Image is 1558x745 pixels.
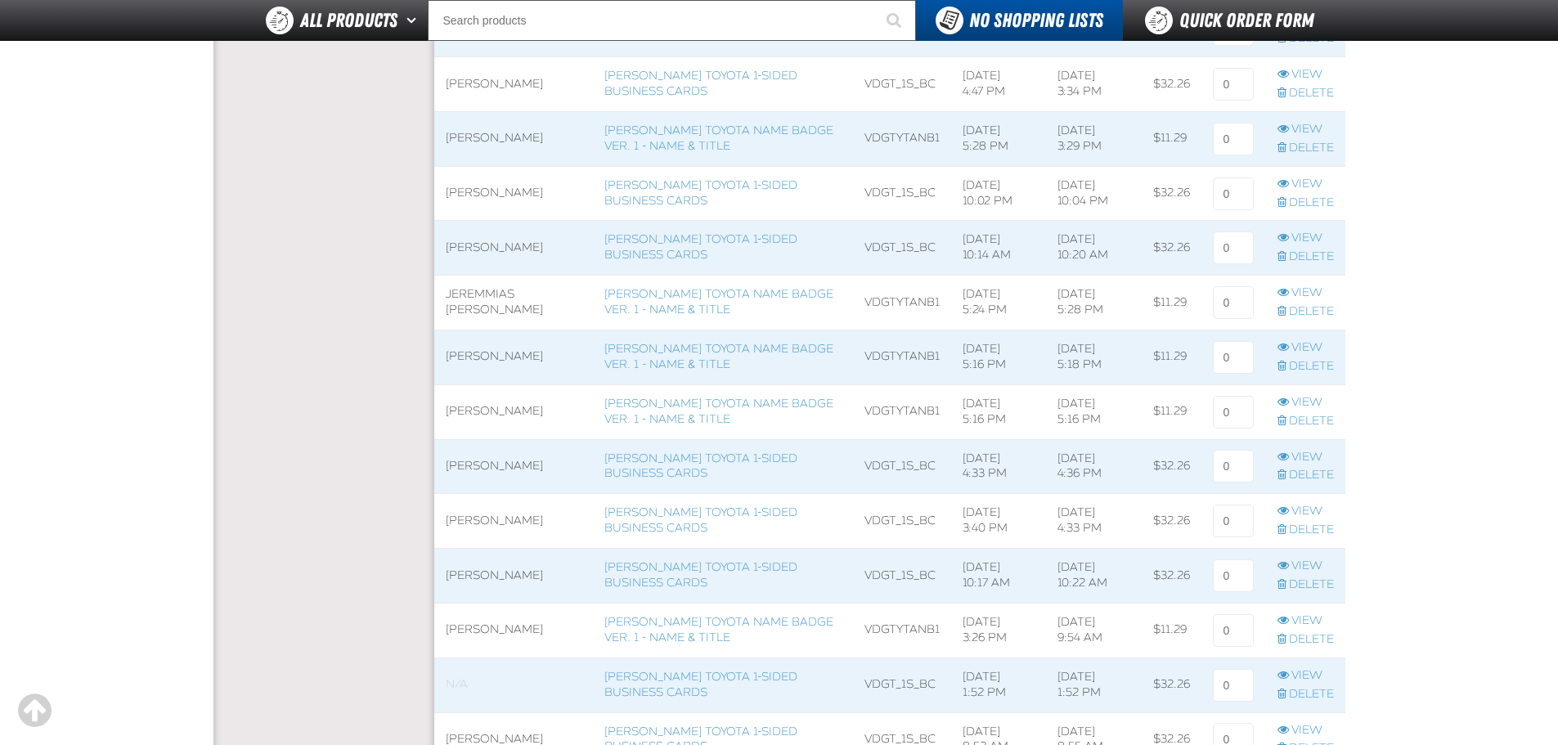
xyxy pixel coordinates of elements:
a: Delete row action [1277,141,1334,156]
td: [PERSON_NAME] [434,603,593,657]
input: 0 [1213,559,1254,592]
td: $32.26 [1142,549,1201,604]
td: $11.29 [1142,603,1201,657]
td: VDGT_1S_BC [853,221,951,276]
td: [DATE] 10:17 AM [951,549,1046,604]
td: [DATE] 5:18 PM [1046,330,1143,385]
td: VDGT_1S_BC [853,166,951,221]
td: [DATE] 5:16 PM [951,384,1046,439]
td: [DATE] 10:04 PM [1046,166,1143,221]
span: No Shopping Lists [969,9,1103,32]
a: Delete row action [1277,632,1334,648]
td: [DATE] 4:36 PM [1046,439,1143,494]
a: [PERSON_NAME] Toyota 1-sided Business Cards [604,505,797,535]
a: Delete row action [1277,414,1334,429]
td: $11.29 [1142,330,1201,385]
a: Delete row action [1277,577,1334,593]
td: [DATE] 5:24 PM [951,276,1046,330]
input: 0 [1213,669,1254,702]
a: View row action [1277,613,1334,629]
td: [DATE] 5:16 PM [951,330,1046,385]
a: Delete row action [1277,249,1334,265]
td: VDGTYTANB1 [853,111,951,166]
a: View row action [1277,285,1334,301]
td: [PERSON_NAME] [434,494,593,549]
td: VDGTYTANB1 [853,603,951,657]
td: [DATE] 4:33 PM [1046,494,1143,549]
td: [DATE] 1:52 PM [951,657,1046,712]
a: [PERSON_NAME] Toyota Name Badge Ver. 1 - Name & Title [604,615,833,644]
input: 0 [1213,177,1254,210]
td: $32.26 [1142,221,1201,276]
input: 0 [1213,123,1254,155]
td: VDGT_1S_BC [853,549,951,604]
td: VDGT_1S_BC [853,439,951,494]
a: Delete row action [1277,523,1334,538]
a: Delete row action [1277,304,1334,320]
td: [DATE] 1:52 PM [1046,657,1143,712]
a: Delete row action [1277,195,1334,211]
td: [DATE] 4:33 PM [951,439,1046,494]
a: [PERSON_NAME] Toyota 1-sided Business Cards [604,69,797,98]
td: VDGTYTANB1 [853,384,951,439]
input: 0 [1213,231,1254,264]
a: [PERSON_NAME] Toyota Name Badge Ver. 1 - Name & Title [604,123,833,153]
input: 0 [1213,68,1254,101]
a: View row action [1277,668,1334,684]
a: View row action [1277,395,1334,411]
td: $32.26 [1142,439,1201,494]
td: [DATE] 4:47 PM [951,57,1046,112]
td: [DATE] 10:02 PM [951,166,1046,221]
a: View row action [1277,340,1334,356]
td: VDGT_1S_BC [853,494,951,549]
input: 0 [1213,396,1254,429]
td: [DATE] 5:28 PM [951,111,1046,166]
td: $11.29 [1142,276,1201,330]
td: $32.26 [1142,166,1201,221]
td: [PERSON_NAME] [434,439,593,494]
td: $32.26 [1142,657,1201,712]
input: 0 [1213,450,1254,482]
input: 0 [1213,505,1254,537]
div: Scroll to the top [16,693,52,729]
td: VDGT_1S_BC [853,657,951,712]
a: View row action [1277,67,1334,83]
td: $32.26 [1142,494,1201,549]
td: [DATE] 3:26 PM [951,603,1046,657]
a: View row action [1277,504,1334,519]
td: [DATE] 3:29 PM [1046,111,1143,166]
a: [PERSON_NAME] Toyota 1-sided Business Cards [604,560,797,590]
td: [DATE] 9:54 AM [1046,603,1143,657]
td: $11.29 [1142,111,1201,166]
td: $11.29 [1142,384,1201,439]
a: [PERSON_NAME] Toyota 1-sided Business Cards [604,451,797,481]
td: [DATE] 10:14 AM [951,221,1046,276]
td: [PERSON_NAME] [434,166,593,221]
a: View row action [1277,723,1334,738]
a: [PERSON_NAME] Toyota Name Badge Ver. 1 - Name & Title [604,397,833,426]
a: Delete row action [1277,687,1334,702]
td: VDGT_1S_BC [853,57,951,112]
a: [PERSON_NAME] Toyota 1-sided Business Cards [604,232,797,262]
td: VDGTYTANB1 [853,330,951,385]
a: Delete row action [1277,86,1334,101]
td: [DATE] 10:22 AM [1046,549,1143,604]
a: [PERSON_NAME] Toyota 1-sided Business Cards [604,178,797,208]
td: [PERSON_NAME] [434,549,593,604]
input: 0 [1213,614,1254,647]
a: [PERSON_NAME] Toyota Name Badge Ver. 1 - Name & Title [604,342,833,371]
a: [PERSON_NAME] Toyota Name Badge Ver. 1 - Name & Title [604,287,833,316]
td: [DATE] 3:34 PM [1046,57,1143,112]
td: [DATE] 3:40 PM [951,494,1046,549]
td: [DATE] 5:28 PM [1046,276,1143,330]
td: [PERSON_NAME] [434,221,593,276]
td: [PERSON_NAME] [434,111,593,166]
td: [PERSON_NAME] [434,57,593,112]
a: View row action [1277,559,1334,574]
td: [DATE] 5:16 PM [1046,384,1143,439]
a: View row action [1277,450,1334,465]
a: Delete row action [1277,468,1334,483]
td: [PERSON_NAME] [434,330,593,385]
a: View row action [1277,177,1334,192]
input: 0 [1213,341,1254,374]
